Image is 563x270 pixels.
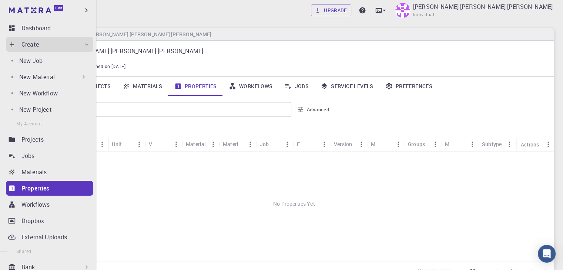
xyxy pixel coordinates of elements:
[182,137,219,151] div: Material
[21,24,51,33] p: Dashboard
[6,181,93,196] a: Properties
[170,138,182,150] button: Menu
[6,230,93,244] a: External Uploads
[21,151,35,160] p: Jobs
[19,72,55,81] p: New Material
[21,233,67,242] p: External Uploads
[6,132,93,147] a: Projects
[538,245,556,263] div: Open Intercom Messenger
[16,248,31,254] span: Shared
[34,152,554,256] div: No Properties Yet
[168,77,223,96] a: Properties
[281,138,293,150] button: Menu
[6,53,90,68] a: New Job
[478,137,515,151] div: Subtype
[404,137,441,151] div: Groups
[542,138,554,150] button: Menu
[445,137,455,151] div: Method
[306,138,318,150] button: Sort
[186,137,206,151] div: Material
[149,137,158,151] div: Value
[6,37,93,52] div: Create
[6,197,93,212] a: Workflows
[64,47,542,55] p: [PERSON_NAME] [PERSON_NAME] [PERSON_NAME]
[413,11,434,18] span: Individual
[19,56,43,65] p: New Job
[223,137,244,151] div: Material Formula
[16,121,42,126] span: My Account
[19,89,58,98] p: New Workflow
[371,137,381,151] div: Model
[355,138,367,150] button: Menu
[244,138,256,150] button: Menu
[429,138,441,150] button: Menu
[6,21,93,36] a: Dashboard
[381,138,392,150] button: Sort
[37,30,213,38] nav: breadcrumb
[112,137,122,151] div: Unit
[256,137,293,151] div: Job
[330,137,367,151] div: Version
[108,137,145,151] div: Unit
[392,138,404,150] button: Menu
[6,165,93,179] a: Materials
[294,104,333,115] button: Advanced
[408,137,425,151] div: Groups
[6,70,90,84] div: New Material
[9,7,51,13] img: logo
[6,86,90,101] a: New Workflow
[334,137,352,151] div: Version
[441,137,478,151] div: Method
[6,213,93,228] a: Dropbox
[15,5,41,12] span: Soporte
[482,137,502,151] div: Subtype
[223,77,279,96] a: Workflows
[315,77,379,96] a: Service Levels
[318,138,330,150] button: Menu
[21,135,44,144] p: Projects
[395,3,410,18] img: Williams Eduardo Sánchez Rivera
[503,138,515,150] button: Menu
[521,137,539,152] div: Actions
[455,138,466,150] button: Sort
[6,148,93,163] a: Jobs
[466,138,478,150] button: Menu
[19,105,52,114] p: New Project
[21,168,47,176] p: Materials
[6,102,90,117] a: New Project
[85,30,211,38] h6: [PERSON_NAME] [PERSON_NAME] [PERSON_NAME]
[379,77,438,96] a: Preferences
[21,40,39,49] p: Create
[413,2,553,11] p: [PERSON_NAME] [PERSON_NAME] [PERSON_NAME]
[96,138,108,150] button: Menu
[278,77,315,96] a: Jobs
[21,184,50,193] p: Properties
[293,137,330,151] div: Engine
[260,137,269,151] div: Job
[89,63,125,70] span: Joined on [DATE]
[145,137,182,151] div: Value
[133,138,145,150] button: Menu
[517,137,554,152] div: Actions
[207,138,219,150] button: Menu
[158,138,170,150] button: Sort
[21,216,44,225] p: Dropbox
[219,137,256,151] div: Material Formula
[21,200,50,209] p: Workflows
[297,137,306,151] div: Engine
[117,77,168,96] a: Materials
[311,4,351,16] a: Upgrade
[367,137,404,151] div: Model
